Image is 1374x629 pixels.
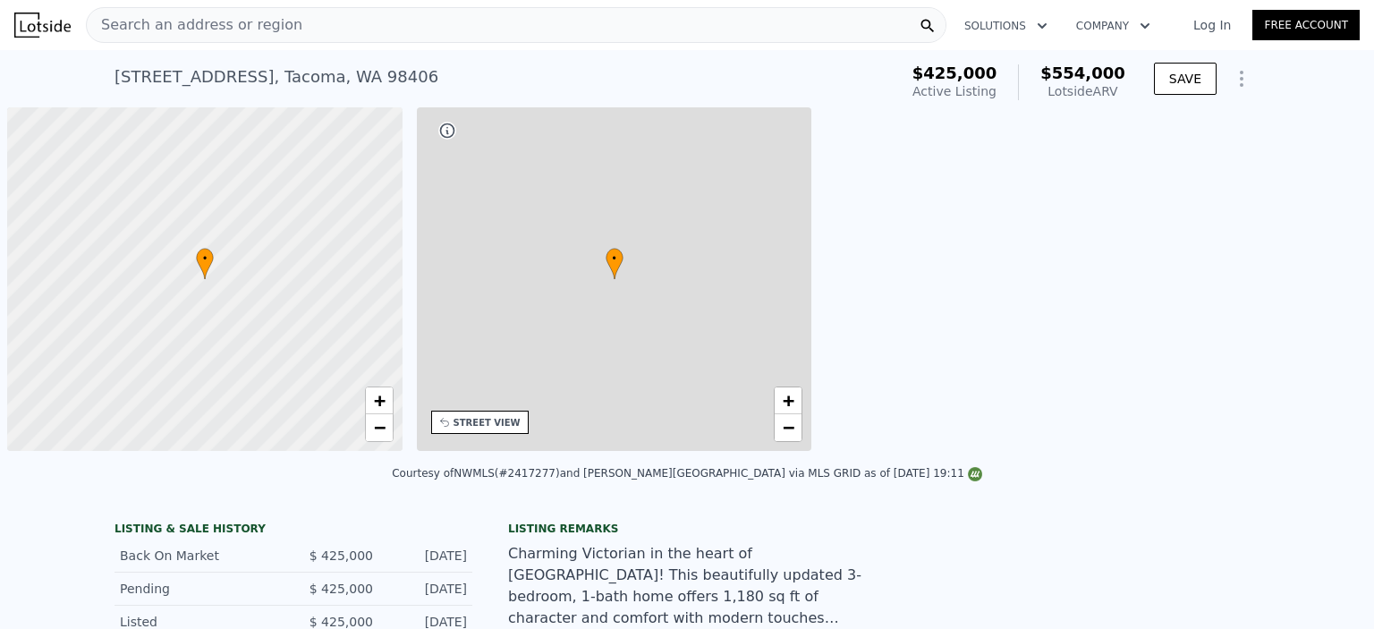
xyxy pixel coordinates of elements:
[310,548,373,563] span: $ 425,000
[912,64,997,82] span: $425,000
[14,13,71,38] img: Lotside
[950,10,1062,42] button: Solutions
[912,84,997,98] span: Active Listing
[775,414,801,441] a: Zoom out
[366,414,393,441] a: Zoom out
[310,615,373,629] span: $ 425,000
[606,251,623,267] span: •
[1224,61,1259,97] button: Show Options
[392,467,982,480] div: Courtesy of NWMLS (#2417277) and [PERSON_NAME][GEOGRAPHIC_DATA] via MLS GRID as of [DATE] 19:11
[783,416,794,438] span: −
[387,547,467,565] div: [DATE]
[454,416,521,429] div: STREET VIEW
[387,580,467,598] div: [DATE]
[373,389,385,412] span: +
[87,14,302,36] span: Search an address or region
[508,522,866,536] div: Listing remarks
[1252,10,1360,40] a: Free Account
[508,543,866,629] div: Charming Victorian in the heart of [GEOGRAPHIC_DATA]! This beautifully updated 3-bedroom, 1-bath ...
[968,467,982,481] img: NWMLS Logo
[114,522,472,540] div: LISTING & SALE HISTORY
[120,580,279,598] div: Pending
[783,389,794,412] span: +
[606,248,623,279] div: •
[114,64,438,89] div: [STREET_ADDRESS] , Tacoma , WA 98406
[1172,16,1252,34] a: Log In
[120,547,279,565] div: Back On Market
[366,387,393,414] a: Zoom in
[1040,64,1125,82] span: $554,000
[1062,10,1165,42] button: Company
[310,582,373,596] span: $ 425,000
[196,251,214,267] span: •
[1040,82,1125,100] div: Lotside ARV
[775,387,801,414] a: Zoom in
[373,416,385,438] span: −
[196,248,214,279] div: •
[1154,63,1217,95] button: SAVE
